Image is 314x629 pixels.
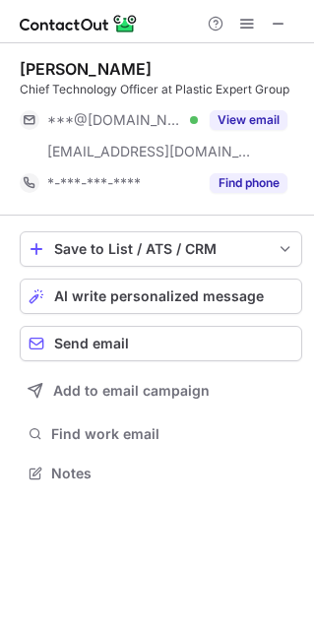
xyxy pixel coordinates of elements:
[210,110,287,130] button: Reveal Button
[20,59,152,79] div: [PERSON_NAME]
[20,279,302,314] button: AI write personalized message
[54,336,129,351] span: Send email
[20,12,138,35] img: ContactOut v5.3.10
[54,288,264,304] span: AI write personalized message
[20,420,302,448] button: Find work email
[20,326,302,361] button: Send email
[20,81,302,98] div: Chief Technology Officer at Plastic Expert Group
[20,231,302,267] button: save-profile-one-click
[51,425,294,443] span: Find work email
[210,173,287,193] button: Reveal Button
[54,241,268,257] div: Save to List / ATS / CRM
[51,465,294,482] span: Notes
[20,460,302,487] button: Notes
[47,111,183,129] span: ***@[DOMAIN_NAME]
[53,383,210,399] span: Add to email campaign
[20,373,302,409] button: Add to email campaign
[47,143,252,160] span: [EMAIL_ADDRESS][DOMAIN_NAME]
